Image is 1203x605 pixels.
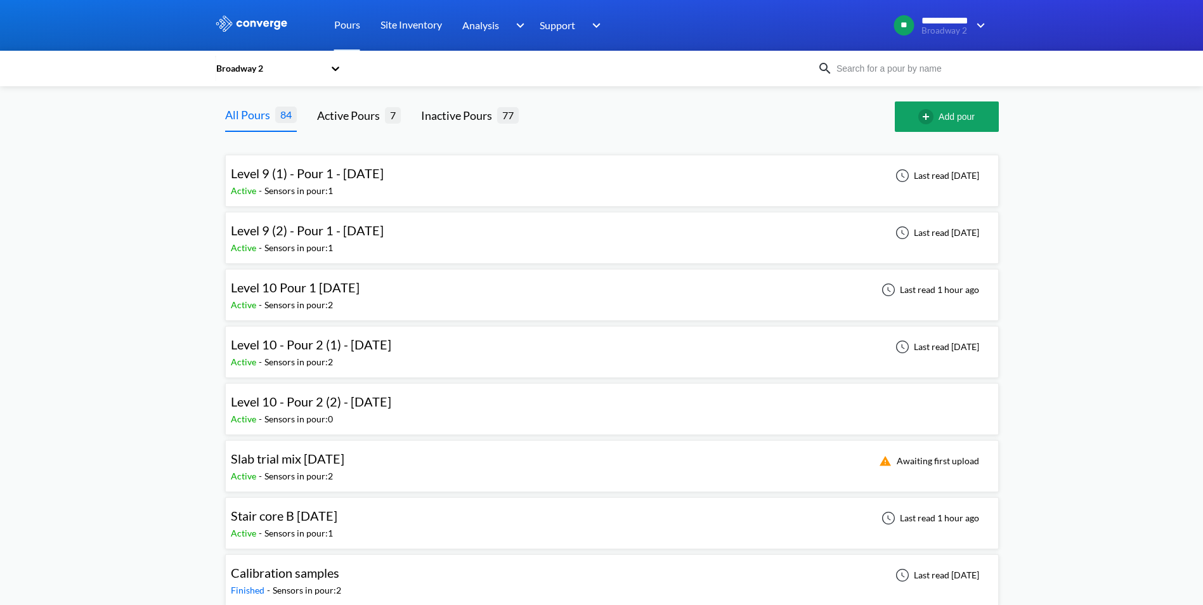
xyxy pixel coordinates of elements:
span: - [259,356,264,367]
div: Last read 1 hour ago [875,511,983,526]
span: Active [231,299,259,310]
span: - [259,471,264,481]
div: Sensors in pour: 1 [264,184,333,198]
span: Active [231,471,259,481]
button: Add pour [895,101,999,132]
a: Slab trial mix [DATE]Active-Sensors in pour:2Awaiting first upload [225,455,999,465]
img: downArrow.svg [584,18,604,33]
span: Calibration samples [231,565,339,580]
div: Awaiting first upload [871,453,983,469]
div: Sensors in pour: 2 [273,583,341,597]
a: Level 10 - Pour 2 (2) - [DATE]Active-Sensors in pour:0 [225,398,999,408]
a: Level 10 Pour 1 [DATE]Active-Sensors in pour:2Last read 1 hour ago [225,283,999,294]
div: Sensors in pour: 2 [264,298,333,312]
span: Active [231,185,259,196]
div: Sensors in pour: 2 [264,469,333,483]
img: icon-search.svg [817,61,833,76]
img: downArrow.svg [507,18,528,33]
div: Sensors in pour: 1 [264,526,333,540]
span: Slab trial mix [DATE] [231,451,344,466]
span: Active [231,356,259,367]
input: Search for a pour by name [833,62,986,75]
div: Sensors in pour: 2 [264,355,333,369]
span: Finished [231,585,267,595]
div: Broadway 2 [215,62,324,75]
div: Sensors in pour: 0 [264,412,333,426]
div: Last read [DATE] [888,339,983,355]
img: add-circle-outline.svg [918,109,939,124]
img: logo_ewhite.svg [215,15,289,32]
span: - [259,185,264,196]
span: 77 [497,107,519,123]
span: Level 10 - Pour 2 (2) - [DATE] [231,394,391,409]
a: Stair core B [DATE]Active-Sensors in pour:1Last read 1 hour ago [225,512,999,523]
span: 7 [385,107,401,123]
div: Last read 1 hour ago [875,282,983,297]
div: Inactive Pours [421,107,497,124]
a: Level 9 (2) - Pour 1 - [DATE]Active-Sensors in pour:1Last read [DATE] [225,226,999,237]
span: Active [231,413,259,424]
span: Level 10 Pour 1 [DATE] [231,280,360,295]
div: All Pours [225,106,275,124]
span: - [259,528,264,538]
span: - [267,585,273,595]
span: Stair core B [DATE] [231,508,337,523]
div: Last read [DATE] [888,225,983,240]
div: Last read [DATE] [888,568,983,583]
span: Broadway 2 [921,26,968,36]
a: Level 9 (1) - Pour 1 - [DATE]Active-Sensors in pour:1Last read [DATE] [225,169,999,180]
span: Active [231,242,259,253]
span: - [259,299,264,310]
span: Active [231,528,259,538]
span: Level 9 (1) - Pour 1 - [DATE] [231,166,384,181]
span: 84 [275,107,297,122]
span: Level 10 - Pour 2 (1) - [DATE] [231,337,391,352]
a: Calibration samplesFinished-Sensors in pour:2Last read [DATE] [225,569,999,580]
a: Level 10 - Pour 2 (1) - [DATE]Active-Sensors in pour:2Last read [DATE] [225,341,999,351]
div: Active Pours [317,107,385,124]
span: Level 9 (2) - Pour 1 - [DATE] [231,223,384,238]
span: - [259,242,264,253]
span: - [259,413,264,424]
img: downArrow.svg [968,18,989,33]
span: Analysis [462,17,499,33]
span: Support [540,17,575,33]
div: Sensors in pour: 1 [264,241,333,255]
div: Last read [DATE] [888,168,983,183]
